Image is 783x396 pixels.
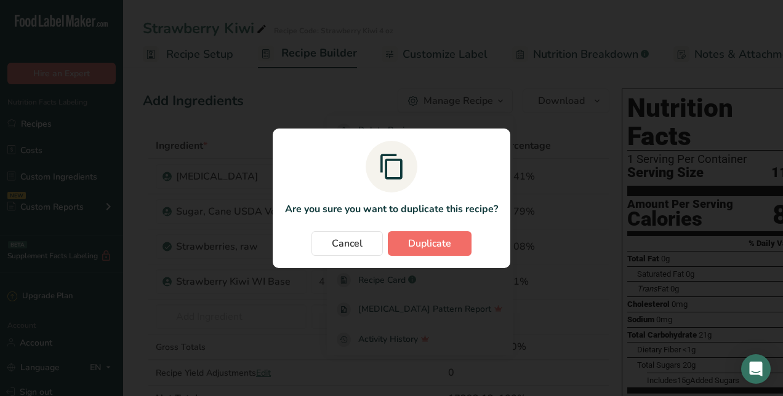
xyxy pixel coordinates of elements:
button: Cancel [311,231,383,256]
button: Duplicate [388,231,472,256]
span: Duplicate [408,236,451,251]
p: Are you sure you want to duplicate this recipe? [285,202,498,216]
span: Cancel [332,236,363,251]
div: Open Intercom Messenger [741,354,771,384]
